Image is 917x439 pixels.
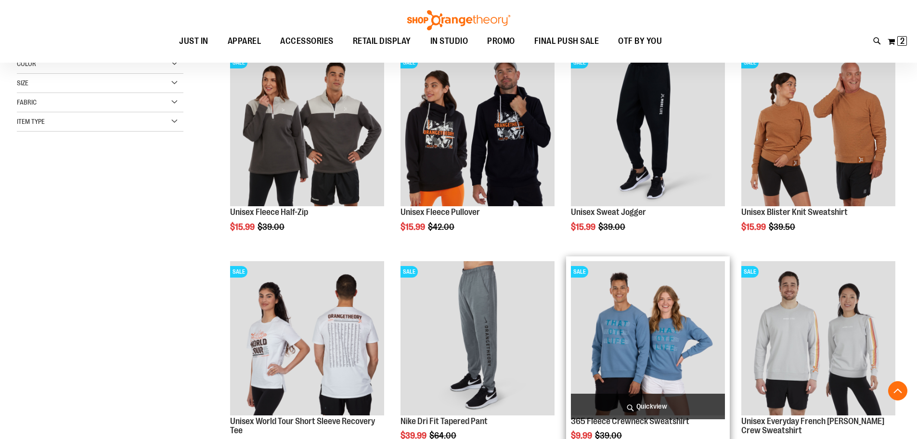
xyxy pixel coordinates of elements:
[230,57,247,68] span: SALE
[571,207,646,217] a: Unisex Sweat Jogger
[400,57,418,68] span: SALE
[888,381,907,400] button: Back To Top
[566,47,730,256] div: product
[741,261,895,417] a: Product image for Unisex Everyday French Terry Crew SweatshirtSALE
[228,30,261,52] span: APPAREL
[769,222,797,232] span: $39.50
[571,57,588,68] span: SALE
[608,30,672,53] a: OTF BY YOU
[741,57,759,68] span: SALE
[478,30,525,53] a: PROMO
[571,416,689,426] a: 365 Fleece Crewneck Sweatshirt
[571,52,725,206] img: Product image for Unisex Sweat Jogger
[400,207,480,217] a: Unisex Fleece Pullover
[534,30,599,52] span: FINAL PUSH SALE
[741,261,895,415] img: Product image for Unisex Everyday French Terry Crew Sweatshirt
[571,266,588,278] span: SALE
[225,47,389,256] div: product
[400,261,555,415] img: Product image for Nike Dri Fit Tapered Pant
[525,30,609,52] a: FINAL PUSH SALE
[17,60,36,67] span: Color
[421,30,478,53] a: IN STUDIO
[400,266,418,278] span: SALE
[230,52,384,208] a: Product image for Unisex Fleece Half ZipSALE
[230,207,308,217] a: Unisex Fleece Half-Zip
[230,266,247,278] span: SALE
[487,30,515,52] span: PROMO
[17,98,37,106] span: Fabric
[741,416,884,436] a: Unisex Everyday French [PERSON_NAME] Crew Sweatshirt
[571,261,725,415] img: 365 Fleece Crewneck Sweatshirt
[271,30,343,53] a: ACCESSORIES
[400,222,426,232] span: $15.99
[17,79,28,87] span: Size
[280,30,334,52] span: ACCESSORIES
[406,10,512,30] img: Shop Orangetheory
[230,222,256,232] span: $15.99
[258,222,286,232] span: $39.00
[571,394,725,419] a: Quickview
[741,266,759,278] span: SALE
[428,222,456,232] span: $42.00
[218,30,271,53] a: APPAREL
[571,52,725,208] a: Product image for Unisex Sweat JoggerSALE
[741,222,767,232] span: $15.99
[17,118,45,125] span: Item Type
[571,261,725,417] a: 365 Fleece Crewneck SweatshirtSALE
[430,30,468,52] span: IN STUDIO
[230,416,375,436] a: Unisex World Tour Short Sleeve Recovery Tee
[598,222,627,232] span: $39.00
[741,207,848,217] a: Unisex Blister Knit Sweatshirt
[900,36,904,46] span: 2
[400,416,488,426] a: Nike Dri Fit Tapered Pant
[396,47,559,256] div: product
[169,30,218,53] a: JUST IN
[230,52,384,206] img: Product image for Unisex Fleece Half Zip
[618,30,662,52] span: OTF BY YOU
[343,30,421,53] a: RETAIL DISPLAY
[571,222,597,232] span: $15.99
[400,52,555,206] img: Product image for Unisex Fleece Pullover
[179,30,208,52] span: JUST IN
[353,30,411,52] span: RETAIL DISPLAY
[400,52,555,208] a: Product image for Unisex Fleece PulloverSALE
[741,52,895,206] img: Product image for Unisex Blister Knit Sweatshirt
[230,261,384,415] img: Product image for Unisex World Tour Short Sleeve Recovery Tee
[736,47,900,256] div: product
[400,261,555,417] a: Product image for Nike Dri Fit Tapered PantSALE
[741,52,895,208] a: Product image for Unisex Blister Knit SweatshirtSALE
[230,261,384,417] a: Product image for Unisex World Tour Short Sleeve Recovery TeeSALE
